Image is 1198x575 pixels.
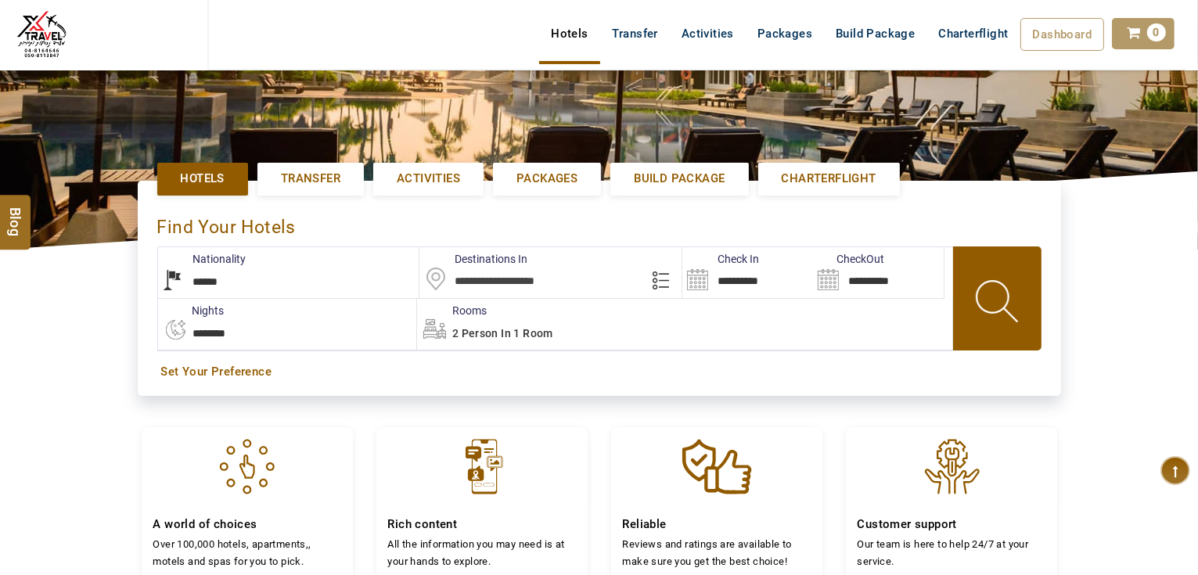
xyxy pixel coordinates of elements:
span: Build Package [634,171,725,187]
h4: Reliable [623,517,811,532]
label: nights [157,303,225,318]
a: Set Your Preference [161,364,1038,380]
span: Charterflight [782,171,876,187]
label: Check In [682,251,759,267]
span: 0 [1147,23,1166,41]
label: Nationality [158,251,246,267]
input: Search [813,247,944,298]
div: Find Your Hotels [157,200,1042,246]
span: Transfer [281,171,340,187]
h4: Rich content [388,517,576,532]
a: Packages [746,18,824,49]
a: Packages [493,163,601,195]
a: Activities [670,18,746,49]
p: All the information you may need is at your hands to explore. [388,536,576,570]
h4: A world of choices [153,517,341,532]
label: Destinations In [419,251,527,267]
a: Activities [373,163,484,195]
span: Hotels [181,171,225,187]
span: 2 Person in 1 Room [452,327,553,340]
span: Charterflight [938,27,1008,41]
a: Hotels [539,18,599,49]
a: Build Package [824,18,926,49]
p: Over 100,000 hotels, apartments,, motels and spas for you to pick. [153,536,341,570]
a: Charterflight [758,163,900,195]
span: Blog [5,207,26,220]
a: Build Package [610,163,748,195]
a: Transfer [257,163,364,195]
p: Reviews and ratings are available to make sure you get the best choice! [623,536,811,570]
input: Search [682,247,813,298]
span: Activities [397,171,460,187]
span: Dashboard [1033,27,1092,41]
label: Rooms [417,303,487,318]
img: The Royal Line Holidays [12,6,71,66]
h4: Customer support [858,517,1045,532]
span: Packages [516,171,577,187]
p: Our team is here to help 24/7 at your service. [858,536,1045,570]
label: CheckOut [813,251,884,267]
a: Hotels [157,163,248,195]
a: 0 [1112,18,1175,49]
a: Transfer [600,18,670,49]
a: Charterflight [926,18,1020,49]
